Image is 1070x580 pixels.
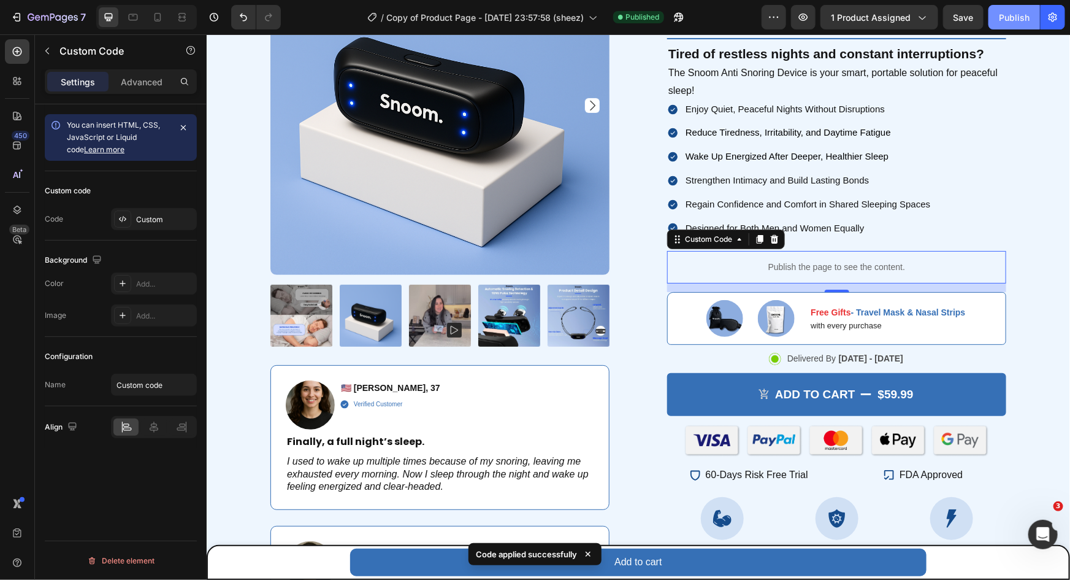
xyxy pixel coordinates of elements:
[136,279,194,290] div: Add...
[45,214,63,225] div: Code
[408,519,455,537] div: Add to cart
[134,509,234,519] strong: 🇺🇸 [PERSON_NAME], 43
[45,351,93,362] div: Configuration
[79,346,128,395] img: gempages_580708226488599465-15e4d0c2-beb6-4986-9b2c-0d285b715d1c.png
[499,435,602,447] p: 60-Days Risk Free Trial
[953,12,974,23] span: Save
[136,214,194,225] div: Custom
[500,266,537,303] img: gempages_580708226488599465-47c2a45f-f6fd-43ae-8250-0a250676831f.png
[147,366,196,373] span: Verified Customer
[5,5,91,29] button: 7
[604,287,759,297] p: with every purchase
[462,30,798,66] p: The Snoom Anti Snoring Device is your smart, portable solution for peaceful sleep!
[644,273,759,283] span: - Travel Mask & Nasal Strips
[462,12,778,26] strong: Tired of restless nights and constant interruptions?
[988,5,1040,29] button: Publish
[460,226,800,239] p: Publish the page to see the content.
[79,507,128,556] img: gempages_580708226488599465-28acd254-610a-43d3-a475-65b5fca6813e.png
[61,75,95,88] p: Settings
[604,273,644,283] span: Free Gifts
[1028,520,1058,549] iframe: Intercom live chat
[12,131,29,141] div: 450
[479,164,724,175] span: Regain Confidence and Comfort in Shared Sleeping Spaces
[479,188,658,199] span: Designed for Both Men and Women Equally
[45,278,64,289] div: Color
[9,225,29,234] div: Beta
[479,117,682,127] span: Wake Up Energized After Deeper, Healthier Sleep
[87,554,155,568] div: Delete element
[45,252,104,269] div: Background
[820,5,938,29] button: 1 product assigned
[479,69,678,80] span: Enjoy Quiet, Peaceful Nights Without Disruptions
[551,266,588,303] img: gempages_580708226488599465-037af0d5-9828-42d5-952e-6ecdc064a016.png
[121,75,162,88] p: Advanced
[80,421,386,459] p: I used to wake up multiple times because of my snoring, leaving me exhausted every morning. Now I...
[231,5,281,29] div: Undo/Redo
[143,514,720,542] button: Add to cart
[476,199,528,211] div: Custom Code
[476,548,577,560] p: Code applied successfully
[134,349,234,358] strong: 🇺🇸 [PERSON_NAME], 37
[45,310,66,321] div: Image
[625,12,659,23] span: Published
[45,551,197,571] button: Delete element
[670,352,708,369] div: $59.99
[381,11,384,24] span: /
[460,339,800,382] button: ADD to cart
[568,353,649,368] div: ADD to cart
[693,435,756,447] p: FDA Approved
[45,419,80,436] div: Align
[45,379,66,390] div: Name
[45,185,91,196] div: Custom code
[943,5,984,29] button: Save
[136,311,194,322] div: Add...
[562,319,575,331] img: gempages_580708226488599465-c4b1b11f-eac2-4990-9845-df7d2aa4cb66.png
[59,44,164,58] p: Custom Code
[1053,501,1063,511] span: 3
[67,120,160,154] span: You can insert HTML, CSS, JavaScript or Liquid code
[478,390,783,422] img: gempages_580708226488599465-fd081bb3-7985-4bbd-885a-8af8f7fbac59.png
[479,93,684,103] span: Reduce Tiredness, Irritability, and Daytime Fatigue
[831,11,911,24] span: 1 product assigned
[632,319,697,329] span: [DATE] - [DATE]
[999,11,1030,24] div: Publish
[207,34,1070,580] iframe: Design area
[378,64,393,79] button: Carousel Next Arrow
[479,141,662,151] span: Strengthen Intimacy and Build Lasting Bonds
[84,145,124,154] a: Learn more
[386,11,584,24] span: Copy of Product Page - [DATE] 23:57:58 (sheez)
[581,319,629,329] span: Delivered By
[80,10,86,25] p: 7
[80,400,218,414] strong: Finally, a full night’s sleep.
